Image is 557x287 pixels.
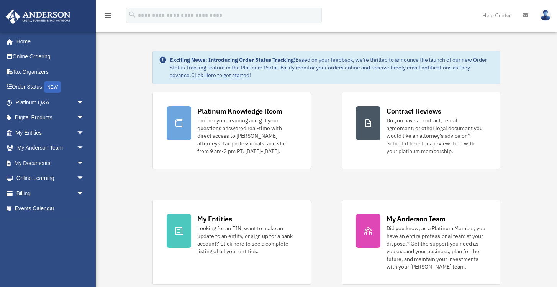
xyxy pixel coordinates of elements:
a: Home [5,34,92,49]
span: arrow_drop_down [77,186,92,201]
a: My Anderson Teamarrow_drop_down [5,140,96,156]
a: menu [103,13,113,20]
strong: Exciting News: Introducing Order Status Tracking! [170,56,295,63]
div: Based on your feedback, we're thrilled to announce the launch of our new Order Status Tracking fe... [170,56,493,79]
i: search [128,10,136,19]
a: Tax Organizers [5,64,96,79]
a: Online Learningarrow_drop_down [5,171,96,186]
a: Platinum Knowledge Room Further your learning and get your questions answered real-time with dire... [152,92,311,169]
span: arrow_drop_down [77,110,92,126]
a: My Entitiesarrow_drop_down [5,125,96,140]
span: arrow_drop_down [77,171,92,186]
i: menu [103,11,113,20]
a: Digital Productsarrow_drop_down [5,110,96,125]
a: Click Here to get started! [191,72,251,79]
a: Online Ordering [5,49,96,64]
a: Contract Reviews Do you have a contract, rental agreement, or other legal document you would like... [342,92,500,169]
div: Looking for an EIN, want to make an update to an entity, or sign up for a bank account? Click her... [197,224,297,255]
div: Did you know, as a Platinum Member, you have an entire professional team at your disposal? Get th... [387,224,486,271]
a: My Entities Looking for an EIN, want to make an update to an entity, or sign up for a bank accoun... [152,200,311,285]
a: My Anderson Team Did you know, as a Platinum Member, you have an entire professional team at your... [342,200,500,285]
img: Anderson Advisors Platinum Portal [3,9,73,24]
span: arrow_drop_down [77,125,92,141]
div: Do you have a contract, rental agreement, or other legal document you would like an attorney's ad... [387,117,486,155]
div: Further your learning and get your questions answered real-time with direct access to [PERSON_NAM... [197,117,297,155]
a: Order StatusNEW [5,79,96,95]
span: arrow_drop_down [77,140,92,156]
img: User Pic [540,10,551,21]
span: arrow_drop_down [77,95,92,111]
div: Contract Reviews [387,106,441,116]
span: arrow_drop_down [77,155,92,171]
a: My Documentsarrow_drop_down [5,155,96,171]
div: My Anderson Team [387,214,446,224]
div: My Entities [197,214,232,224]
div: Platinum Knowledge Room [197,106,282,116]
a: Events Calendar [5,201,96,216]
a: Billingarrow_drop_down [5,186,96,201]
a: Platinum Q&Aarrow_drop_down [5,95,96,110]
div: NEW [44,81,61,93]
